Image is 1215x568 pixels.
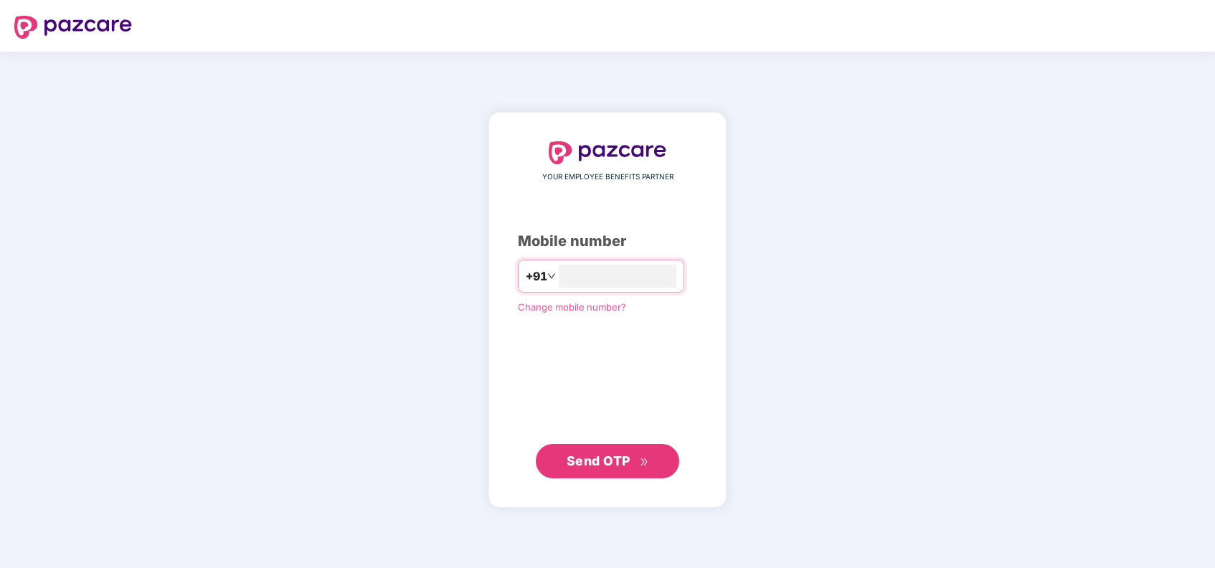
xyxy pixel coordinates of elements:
span: Send OTP [567,453,630,468]
span: YOUR EMPLOYEE BENEFITS PARTNER [542,171,673,183]
span: double-right [640,458,649,467]
img: logo [14,16,132,39]
span: +91 [526,268,547,285]
div: Mobile number [518,230,697,252]
a: Change mobile number? [518,301,626,313]
button: Send OTPdouble-right [536,444,679,478]
img: logo [549,141,666,164]
span: down [547,272,556,280]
